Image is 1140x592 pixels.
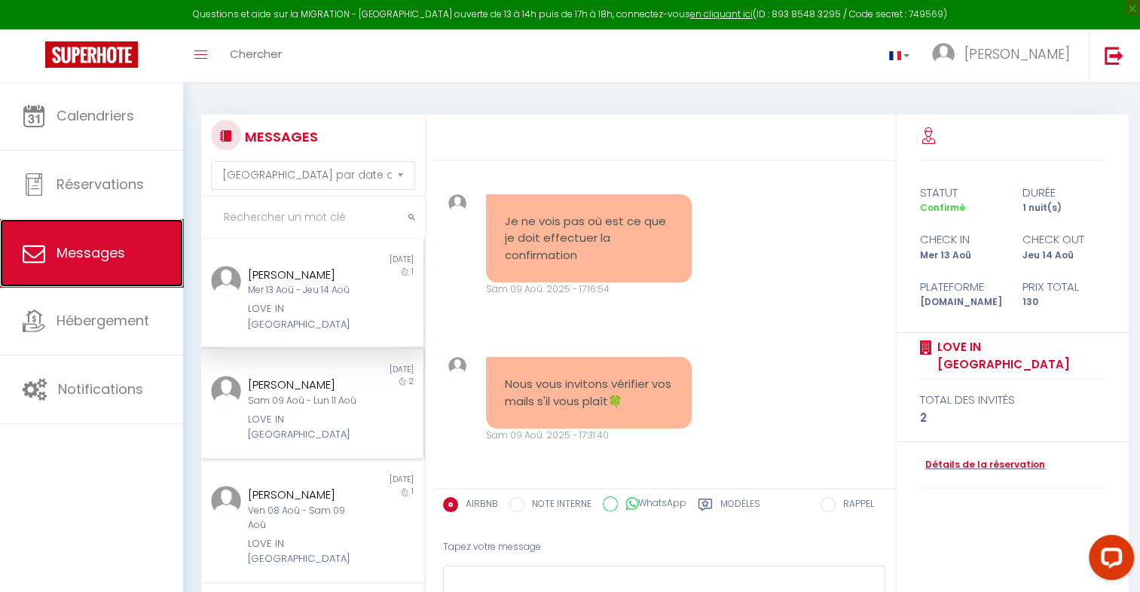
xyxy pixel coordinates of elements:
[921,29,1089,82] a: ... [PERSON_NAME]
[211,486,241,516] img: ...
[486,282,692,297] div: Sam 09 Aoû. 2025 - 17:16:54
[211,266,241,296] img: ...
[241,120,318,154] h3: MESSAGES
[57,311,149,330] span: Hébergement
[57,243,125,262] span: Messages
[505,376,674,410] pre: Nous vous invitons vérifier vos mails s'il vous plaît🍀
[312,254,423,266] div: [DATE]
[248,412,358,443] div: LOVE IN [GEOGRAPHIC_DATA]
[248,301,358,332] div: LOVE IN [GEOGRAPHIC_DATA]
[910,249,1013,263] div: Mer 13 Aoû
[230,46,282,62] span: Chercher
[248,486,358,504] div: [PERSON_NAME]
[57,175,144,194] span: Réservations
[920,201,965,214] span: Confirmé
[248,376,358,394] div: [PERSON_NAME]
[920,391,1105,409] div: total des invités
[1013,230,1115,249] div: check out
[312,364,423,376] div: [DATE]
[910,278,1013,296] div: Plateforme
[1013,184,1115,202] div: durée
[201,197,425,239] input: Rechercher un mot clé
[448,357,466,375] img: ...
[920,409,1105,427] div: 2
[411,266,414,277] span: 1
[618,496,686,513] label: WhatsApp
[505,213,674,264] pre: Je ne vois pas où est ce que je doit effectuer la confirmation
[248,504,358,532] div: Ven 08 Aoû - Sam 09 Aoû
[720,497,760,516] label: Modèles
[219,29,293,82] a: Chercher
[248,536,358,567] div: LOVE IN [GEOGRAPHIC_DATA]
[920,458,1045,472] a: Détails de la réservation
[409,376,414,387] span: 2
[690,8,753,20] a: en cliquant ici
[486,429,692,443] div: Sam 09 Aoû. 2025 - 17:31:40
[910,230,1013,249] div: check in
[932,338,1105,374] a: LOVE IN [GEOGRAPHIC_DATA]
[248,394,358,408] div: Sam 09 Aoû - Lun 11 Aoû
[1077,529,1140,592] iframe: LiveChat chat widget
[910,184,1013,202] div: statut
[443,529,885,566] div: Tapez votre message
[458,497,498,514] label: AIRBNB
[932,43,955,66] img: ...
[248,266,358,284] div: [PERSON_NAME]
[45,41,138,68] img: Super Booking
[1013,295,1115,310] div: 130
[248,283,358,298] div: Mer 13 Aoû - Jeu 14 Aoû
[211,376,241,406] img: ...
[836,497,874,514] label: RAPPEL
[1105,46,1123,65] img: logout
[910,295,1013,310] div: [DOMAIN_NAME]
[58,380,143,398] span: Notifications
[1013,201,1115,215] div: 1 nuit(s)
[1013,278,1115,296] div: Prix total
[448,194,466,212] img: ...
[964,44,1070,63] span: [PERSON_NAME]
[524,497,591,514] label: NOTE INTERNE
[312,474,423,486] div: [DATE]
[411,486,414,497] span: 1
[57,106,134,125] span: Calendriers
[1013,249,1115,263] div: Jeu 14 Aoû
